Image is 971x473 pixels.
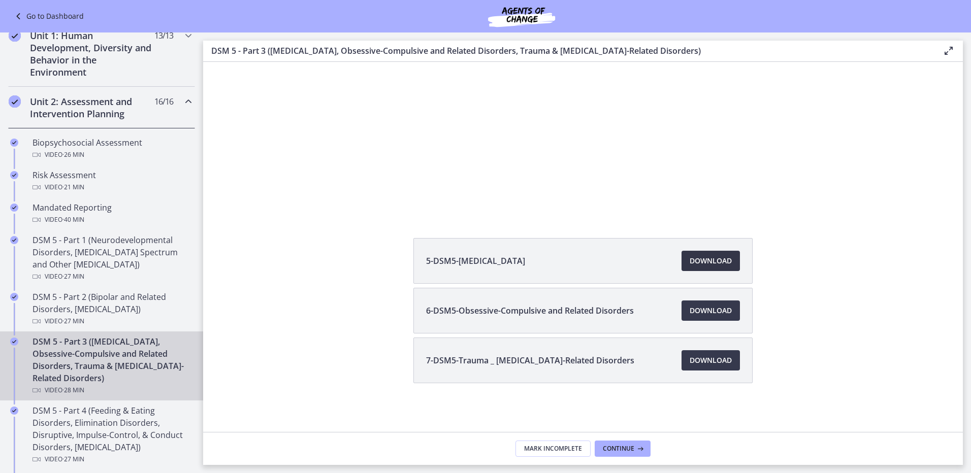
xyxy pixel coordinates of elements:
[426,354,634,366] span: 7-DSM5-Trauma _ [MEDICAL_DATA]-Related Disorders
[62,214,84,226] span: · 40 min
[10,139,18,147] i: Completed
[33,271,191,283] div: Video
[62,271,84,283] span: · 27 min
[62,315,84,327] span: · 27 min
[33,404,191,465] div: DSM 5 - Part 4 (Feeding & Eating Disorders, Elimination Disorders, Disruptive, Impulse-Control, &...
[33,149,191,161] div: Video
[62,181,84,193] span: · 21 min
[426,305,634,317] span: 6-DSM5-Obsessive-Compulsive and Related Disorders
[154,95,173,108] span: 16 / 16
[33,169,191,193] div: Risk Assessment
[524,445,582,453] span: Mark Incomplete
[33,291,191,327] div: DSM 5 - Part 2 (Bipolar and Related Disorders, [MEDICAL_DATA])
[62,149,84,161] span: · 26 min
[9,29,21,42] i: Completed
[690,354,732,366] span: Download
[33,214,191,226] div: Video
[9,95,21,108] i: Completed
[33,181,191,193] div: Video
[10,337,18,346] i: Completed
[33,453,191,465] div: Video
[33,335,191,396] div: DSM 5 - Part 3 ([MEDICAL_DATA], Obsessive-Compulsive and Related Disorders, Trauma & [MEDICAL_DAT...
[33,201,191,226] div: Mandated Reporting
[595,441,651,457] button: Continue
[461,4,582,28] img: Agents of Change Social Work Test Prep
[62,384,84,396] span: · 28 min
[33,137,191,161] div: Biopsychosocial Assessment
[12,10,84,22] a: Go to Dashboard
[603,445,634,453] span: Continue
[10,407,18,415] i: Completed
[515,441,591,457] button: Mark Incomplete
[682,350,740,370] a: Download
[30,95,154,120] h2: Unit 2: Assessment and Intervention Planning
[33,234,191,283] div: DSM 5 - Part 1 (Neurodevelopmental Disorders, [MEDICAL_DATA] Spectrum and Other [MEDICAL_DATA])
[10,236,18,244] i: Completed
[33,315,191,327] div: Video
[62,453,84,465] span: · 27 min
[10,171,18,179] i: Completed
[154,29,173,42] span: 13 / 13
[211,45,926,57] h3: DSM 5 - Part 3 ([MEDICAL_DATA], Obsessive-Compulsive and Related Disorders, Trauma & [MEDICAL_DAT...
[690,305,732,317] span: Download
[33,384,191,396] div: Video
[10,204,18,212] i: Completed
[10,293,18,301] i: Completed
[30,29,154,78] h2: Unit 1: Human Development, Diversity and Behavior in the Environment
[682,300,740,321] a: Download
